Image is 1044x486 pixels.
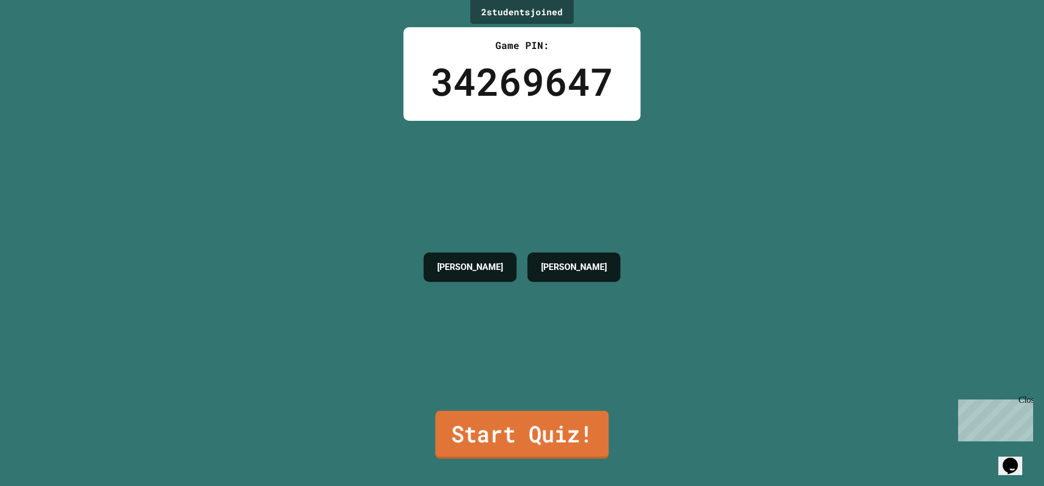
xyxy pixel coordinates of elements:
[4,4,75,69] div: Chat with us now!Close
[437,261,503,274] h4: [PERSON_NAME]
[431,53,613,110] div: 34269647
[541,261,607,274] h4: [PERSON_NAME]
[954,395,1033,441] iframe: chat widget
[431,38,613,53] div: Game PIN:
[436,411,609,459] a: Start Quiz!
[998,442,1033,475] iframe: chat widget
